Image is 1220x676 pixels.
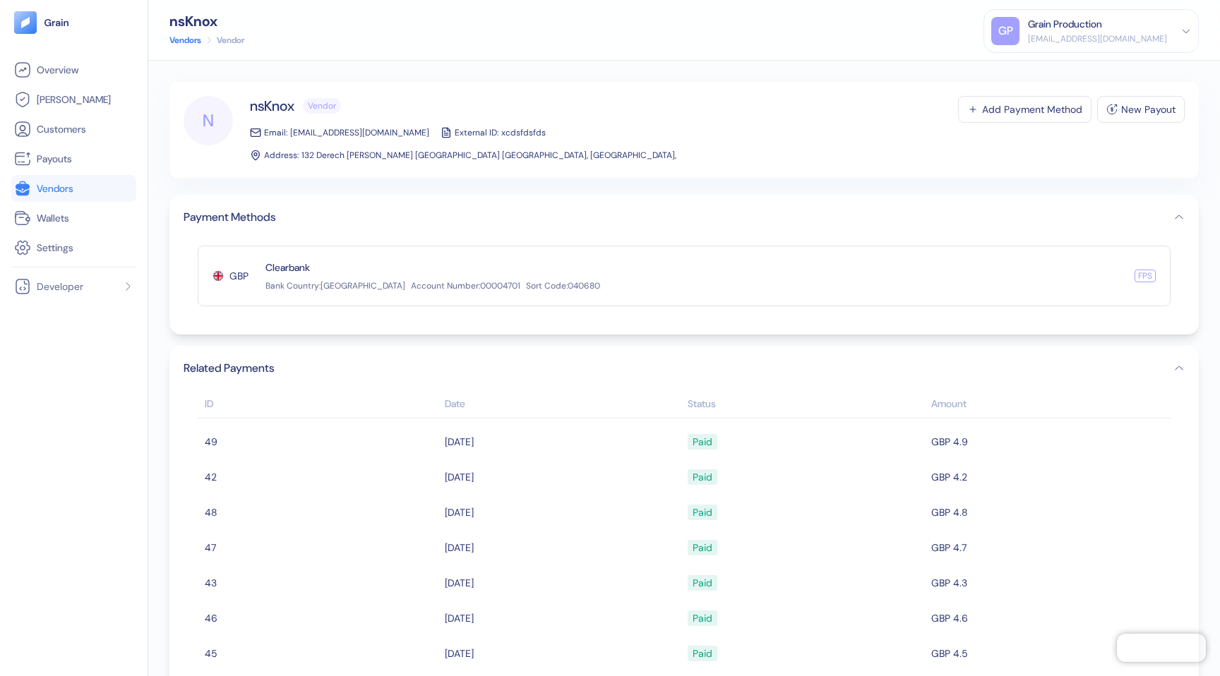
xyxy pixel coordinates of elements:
td: 45 [198,636,441,671]
button: Add Payment Method [958,96,1092,123]
span: Bank Country : [GEOGRAPHIC_DATA] [265,280,405,291]
td: GBP 4.5 [928,636,1171,671]
td: 43 [198,565,441,600]
a: Overview [14,61,133,78]
div: Paid [693,641,712,665]
td: [DATE] [441,565,685,600]
span: Clearbank [265,260,548,274]
td: GBP 4.2 [928,459,1171,495]
span: xcdsfdsfds [501,128,546,138]
span: Developer [37,279,83,294]
div: New Payout [1121,104,1176,114]
a: Payouts [14,150,133,167]
td: GBP 4.9 [928,424,1171,459]
span: External ID: [455,128,498,138]
td: 46 [198,600,441,636]
span: Sort Code : 040680 [526,280,600,291]
span: Wallets [37,211,69,225]
div: Paid [693,571,712,595]
td: GBP 4.3 [928,565,1171,600]
td: [DATE] [441,530,685,565]
div: nsKnox [169,14,244,28]
span: Address: [264,150,299,160]
div: Payment Methods [184,226,1185,320]
th: ID [198,391,441,418]
span: Related Payments [184,360,274,377]
a: Vendors [169,34,201,47]
span: Payment Methods [184,209,275,226]
div: GP [991,17,1019,45]
button: Related Payments [184,360,1185,377]
span: Overview [37,63,78,77]
span: nsKnox [250,96,294,116]
span: Payouts [37,152,72,166]
span: GBP [229,269,249,283]
button: New Payout [1097,96,1185,123]
div: Paid [693,465,712,489]
th: Status [684,391,928,418]
a: Customers [14,121,133,138]
div: Paid [693,606,712,630]
div: Add Payment Method [982,104,1082,114]
div: Grain Production [1028,17,1102,32]
span: Settings [37,241,73,255]
span: [EMAIL_ADDRESS][DOMAIN_NAME] [290,128,429,138]
iframe: Chatra live chat [1117,634,1206,662]
span: Vendor [308,102,336,110]
span: Vendors [37,181,73,195]
div: Paid [693,500,712,524]
td: GBP 4.6 [928,600,1171,636]
div: [EMAIL_ADDRESS][DOMAIN_NAME] [1028,32,1167,45]
span: [PERSON_NAME] [37,92,111,107]
div: Paid [693,536,712,560]
div: N [184,96,233,145]
span: 132 Derech [PERSON_NAME] [GEOGRAPHIC_DATA] [GEOGRAPHIC_DATA], [GEOGRAPHIC_DATA], [301,150,676,160]
td: 49 [198,424,441,459]
span: Email: [264,128,287,138]
td: [DATE] [441,495,685,530]
td: [DATE] [441,459,685,495]
div: FPS [1135,270,1156,282]
button: Payment Methods [184,209,1185,226]
td: [DATE] [441,636,685,671]
td: [DATE] [441,424,685,459]
a: Wallets [14,210,133,227]
span: Customers [37,122,86,136]
a: Vendors [14,180,133,197]
td: 48 [198,495,441,530]
a: [PERSON_NAME] [14,91,133,108]
th: Date [441,391,685,418]
td: GBP 4.8 [928,495,1171,530]
th: Amount [928,391,1171,418]
td: 42 [198,459,441,495]
td: 47 [198,530,441,565]
div: Paid [693,430,712,454]
a: Settings [14,239,133,256]
img: logo-tablet-V2.svg [14,11,37,34]
td: [DATE] [441,600,685,636]
td: GBP 4.7 [928,530,1171,565]
img: logo [44,18,70,28]
span: Account Number : 00004701 [411,280,520,291]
